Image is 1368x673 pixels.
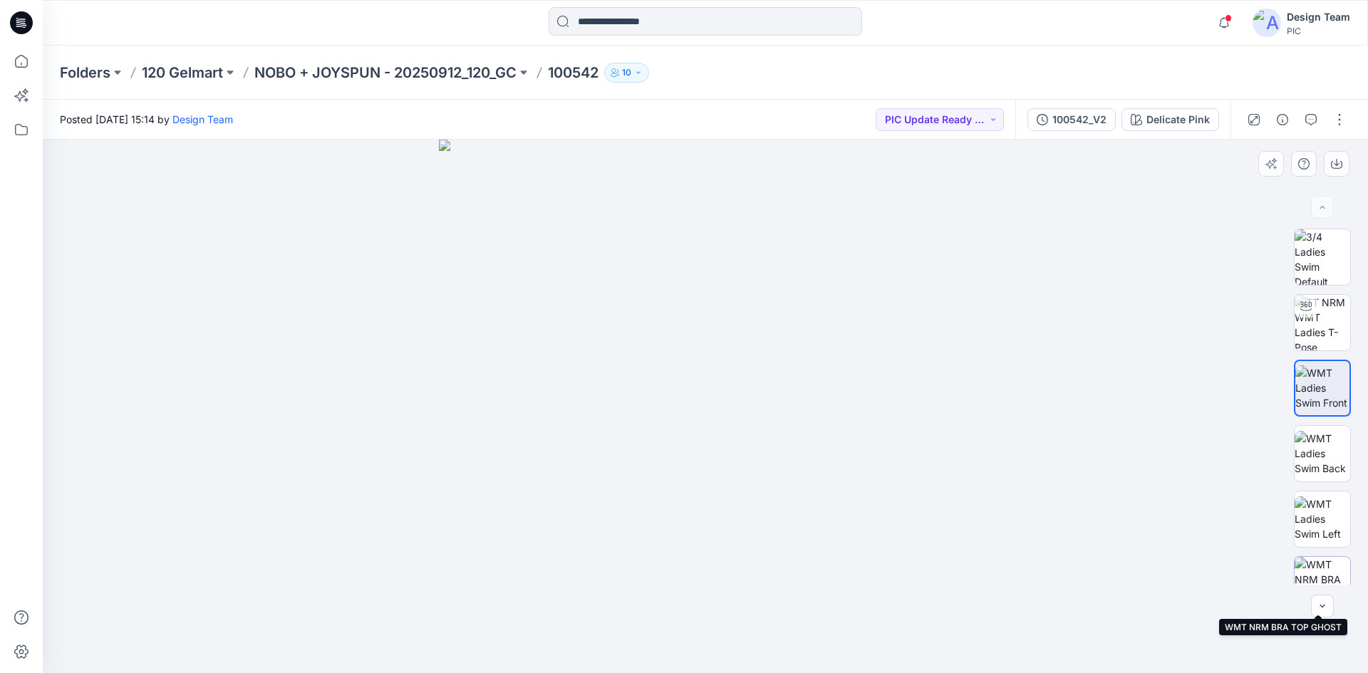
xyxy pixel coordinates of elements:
[1287,9,1350,26] div: Design Team
[1121,108,1219,131] button: Delicate Pink
[1295,229,1350,285] img: 3/4 Ladies Swim Default
[60,63,110,83] a: Folders
[1295,295,1350,350] img: TT NRM WMT Ladies T-Pose
[1146,112,1210,127] div: Delicate Pink
[142,63,223,83] a: 120 Gelmart
[1295,496,1350,541] img: WMT Ladies Swim Left
[622,65,631,80] p: 10
[1295,365,1349,410] img: WMT Ladies Swim Front
[548,63,598,83] p: 100542
[439,140,973,673] img: eyJhbGciOiJIUzI1NiIsImtpZCI6IjAiLCJzbHQiOiJzZXMiLCJ0eXAiOiJKV1QifQ.eyJkYXRhIjp7InR5cGUiOiJzdG9yYW...
[1295,557,1350,612] img: WMT NRM BRA TOP GHOST
[1253,9,1281,37] img: avatar
[60,112,233,127] span: Posted [DATE] 15:14 by
[1295,431,1350,476] img: WMT Ladies Swim Back
[1027,108,1116,131] button: 100542_V2
[1287,26,1350,36] div: PIC
[1052,112,1107,127] div: 100542_V2
[604,63,649,83] button: 10
[172,113,233,125] a: Design Team
[1271,108,1294,131] button: Details
[254,63,517,83] a: NOBO + JOYSPUN - 20250912_120_GC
